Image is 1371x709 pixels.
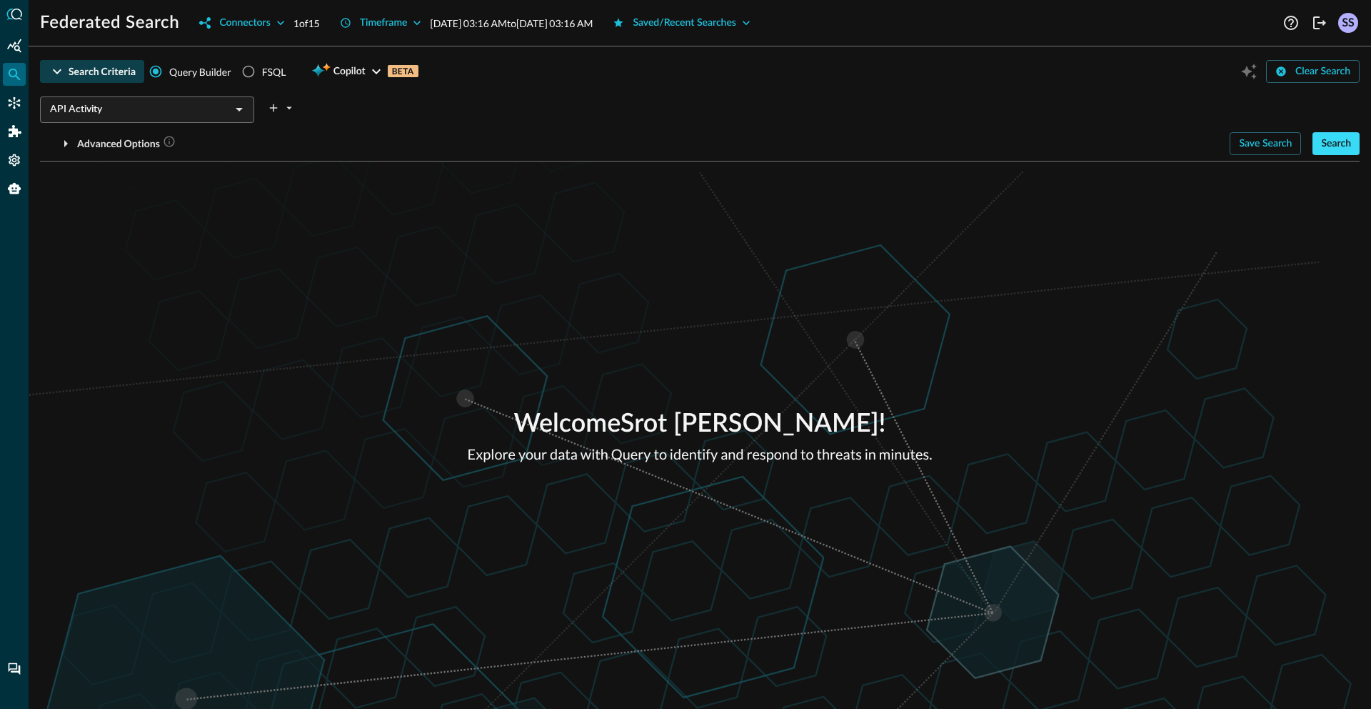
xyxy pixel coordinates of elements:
[388,65,418,77] p: BETA
[3,177,26,200] div: Query Agent
[430,16,593,31] p: [DATE] 03:16 AM to [DATE] 03:16 AM
[1230,132,1301,155] button: Save Search
[633,14,736,32] div: Saved/Recent Searches
[169,64,231,79] span: Query Builder
[360,14,408,32] div: Timeframe
[40,11,179,34] h1: Federated Search
[1321,135,1351,153] div: Search
[1312,132,1360,155] button: Search
[69,63,136,81] div: Search Criteria
[3,91,26,114] div: Connectors
[1280,11,1302,34] button: Help
[3,658,26,680] div: Chat
[262,64,286,79] div: FSQL
[604,11,759,34] button: Saved/Recent Searches
[191,11,293,34] button: Connectors
[44,101,226,119] input: Select an Event Type
[4,120,26,143] div: Addons
[3,63,26,86] div: Federated Search
[40,60,144,83] button: Search Criteria
[229,99,249,119] button: Open
[1338,13,1358,33] div: SS
[3,34,26,57] div: Summary Insights
[468,444,933,465] p: Explore your data with Query to identify and respond to threats in minutes.
[3,149,26,172] div: Settings
[1239,135,1292,153] div: Save Search
[1308,11,1331,34] button: Logout
[219,14,270,32] div: Connectors
[1295,63,1350,81] div: Clear Search
[40,132,184,155] button: Advanced Options
[1266,60,1360,83] button: Clear Search
[331,11,431,34] button: Timeframe
[77,135,176,153] div: Advanced Options
[266,96,297,119] button: plus-arrow-button
[333,63,366,81] span: Copilot
[468,405,933,444] p: Welcome Srot [PERSON_NAME] !
[303,60,426,83] button: CopilotBETA
[293,16,320,31] p: 1 of 15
